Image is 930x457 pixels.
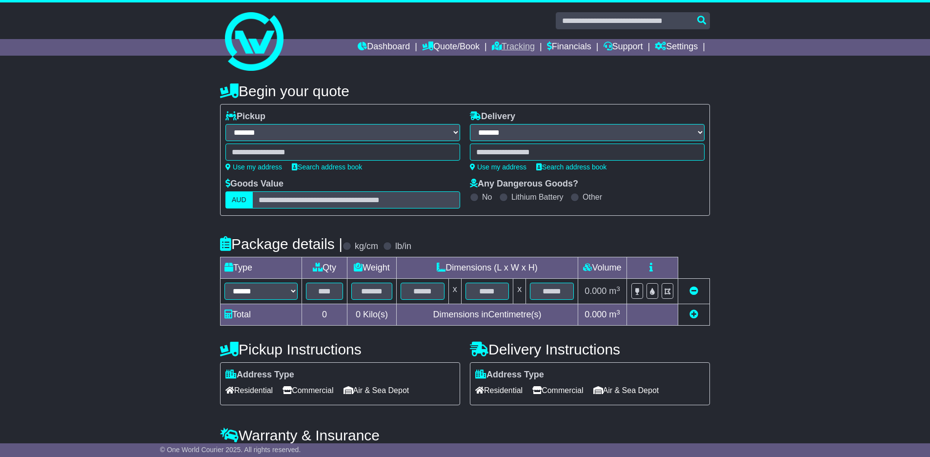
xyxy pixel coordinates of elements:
[225,191,253,208] label: AUD
[616,309,620,316] sup: 3
[355,241,378,252] label: kg/cm
[396,257,578,279] td: Dimensions (L x W x H)
[160,446,301,454] span: © One World Courier 2025. All rights reserved.
[470,111,515,122] label: Delivery
[302,304,347,326] td: 0
[616,285,620,292] sup: 3
[358,39,410,56] a: Dashboard
[604,39,643,56] a: Support
[475,370,544,380] label: Address Type
[536,163,607,171] a: Search address book
[225,179,283,189] label: Goods Value
[221,257,302,279] td: Type
[689,286,698,296] a: Remove this item
[221,304,302,326] td: Total
[593,383,659,398] span: Air & Sea Depot
[220,83,710,99] h4: Begin your quote
[513,279,526,304] td: x
[609,310,620,319] span: m
[220,341,460,357] h4: Pickup Instructions
[475,383,523,398] span: Residential
[396,304,578,326] td: Dimensions in Centimetre(s)
[225,383,273,398] span: Residential
[470,163,526,171] a: Use my address
[220,236,343,252] h4: Package details |
[283,383,333,398] span: Commercial
[302,257,347,279] td: Qty
[356,310,361,319] span: 0
[655,39,698,56] a: Settings
[225,370,294,380] label: Address Type
[532,383,583,398] span: Commercial
[344,383,409,398] span: Air & Sea Depot
[511,192,564,202] label: Lithium Battery
[220,427,710,443] h4: Warranty & Insurance
[547,39,591,56] a: Financials
[470,341,710,357] h4: Delivery Instructions
[225,111,265,122] label: Pickup
[585,286,607,296] span: 0.000
[585,310,607,319] span: 0.000
[689,310,698,319] a: Add new item
[292,163,362,171] a: Search address book
[482,192,492,202] label: No
[492,39,535,56] a: Tracking
[347,257,397,279] td: Weight
[225,163,282,171] a: Use my address
[609,286,620,296] span: m
[422,39,480,56] a: Quote/Book
[395,241,411,252] label: lb/in
[347,304,397,326] td: Kilo(s)
[448,279,461,304] td: x
[583,192,602,202] label: Other
[578,257,627,279] td: Volume
[470,179,578,189] label: Any Dangerous Goods?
